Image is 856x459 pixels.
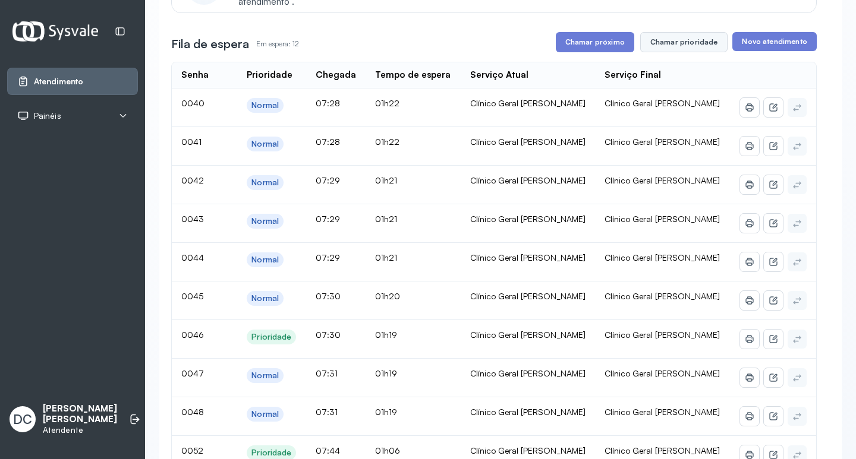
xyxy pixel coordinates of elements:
span: Clínico Geral [PERSON_NAME] [605,98,720,108]
div: Prioridade [251,332,291,342]
div: Clínico Geral [PERSON_NAME] [470,98,586,109]
img: Logotipo do estabelecimento [12,21,98,41]
div: Serviço Final [605,69,661,81]
div: Normal [251,178,279,188]
div: Normal [251,100,279,110]
span: 01h19 [375,407,397,417]
div: Chegada [316,69,356,81]
span: 01h20 [375,291,400,301]
div: Tempo de espera [375,69,451,81]
span: Clínico Geral [PERSON_NAME] [605,368,720,378]
div: Serviço Atual [470,69,528,81]
button: Novo atendimento [732,32,816,51]
span: 07:31 [316,407,338,417]
span: Clínico Geral [PERSON_NAME] [605,407,720,417]
span: 0052 [181,445,203,455]
span: 0047 [181,368,204,378]
span: 01h21 [375,175,397,185]
div: Normal [251,139,279,149]
div: Clínico Geral [PERSON_NAME] [470,330,586,340]
span: Clínico Geral [PERSON_NAME] [605,137,720,147]
span: Clínico Geral [PERSON_NAME] [605,252,720,262]
div: Clínico Geral [PERSON_NAME] [470,175,586,186]
div: Clínico Geral [PERSON_NAME] [470,291,586,302]
span: 07:29 [316,175,340,185]
span: Clínico Geral [PERSON_NAME] [605,214,720,224]
span: 01h21 [375,252,397,262]
span: 0048 [181,407,204,417]
span: 07:29 [316,214,340,224]
p: [PERSON_NAME] [PERSON_NAME] [43,403,117,426]
span: 07:29 [316,252,340,262]
span: 07:28 [316,137,340,147]
p: Atendente [43,425,117,435]
button: Chamar prioridade [640,32,728,52]
div: Normal [251,255,279,265]
div: Prioridade [247,69,292,81]
span: 01h22 [375,137,399,147]
span: 0046 [181,330,204,340]
div: Clínico Geral [PERSON_NAME] [470,137,586,147]
span: Atendimento [34,77,83,87]
span: Clínico Geral [PERSON_NAME] [605,291,720,301]
span: 01h06 [375,445,400,455]
span: 0041 [181,137,202,147]
div: Clínico Geral [PERSON_NAME] [470,214,586,224]
span: 01h19 [375,330,397,340]
span: 0043 [181,214,204,224]
div: Clínico Geral [PERSON_NAME] [470,368,586,379]
span: 01h19 [375,368,397,378]
span: 01h22 [375,98,399,108]
div: Normal [251,293,279,303]
span: 0040 [181,98,204,108]
p: Em espera: 12 [256,36,299,52]
div: Normal [251,409,279,419]
span: 0045 [181,291,203,301]
div: Clínico Geral [PERSON_NAME] [470,445,586,456]
span: Clínico Geral [PERSON_NAME] [605,445,720,455]
span: 07:30 [316,330,341,340]
span: Clínico Geral [PERSON_NAME] [605,175,720,185]
span: Clínico Geral [PERSON_NAME] [605,330,720,340]
span: Painéis [34,111,61,121]
span: 07:28 [316,98,340,108]
div: Normal [251,216,279,226]
h3: Fila de espera [171,36,249,52]
span: 07:31 [316,368,338,378]
div: Senha [181,69,209,81]
div: Prioridade [251,448,291,458]
button: Chamar próximo [556,32,634,52]
span: 07:30 [316,291,341,301]
span: 01h21 [375,214,397,224]
div: Normal [251,371,279,381]
span: 07:44 [316,445,340,455]
span: 0042 [181,175,204,185]
a: Atendimento [17,75,128,87]
div: Clínico Geral [PERSON_NAME] [470,407,586,417]
div: Clínico Geral [PERSON_NAME] [470,252,586,263]
span: 0044 [181,252,204,262]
